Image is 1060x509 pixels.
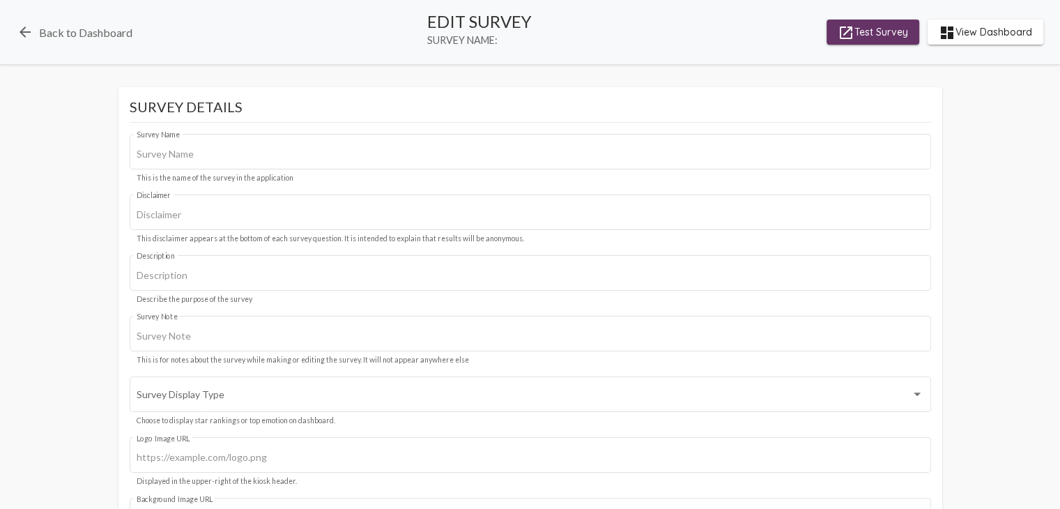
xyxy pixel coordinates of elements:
span: Test Survey [838,20,908,45]
input: Survey Note [137,331,923,342]
input: Survey Name [137,149,923,160]
span: Survey Name: [427,34,532,46]
input: Description [137,270,923,281]
mat-hint: Choose to display star rankings or top emotion on dashboard. [137,417,335,425]
mat-icon: launch [838,24,854,41]
div: Edit Survey [427,11,532,31]
mat-hint: This is the name of the survey in the application [137,174,293,183]
button: View Dashboard [928,20,1043,45]
mat-hint: This disclaimer appears at the bottom of each survey question. It is intended to explain that res... [137,235,524,243]
mat-card-title: Survey Details [130,98,931,123]
button: Test Survey [827,20,919,45]
mat-icon: dashboard [939,24,955,41]
mat-icon: arrow_back [17,24,33,40]
mat-hint: Describe the purpose of the survey [137,296,252,304]
span: View Dashboard [939,20,1032,45]
input: Disclaimer [137,209,923,220]
input: https://example.com/logo.png [137,452,923,463]
a: Back to Dashboard [17,24,132,40]
mat-hint: Displayed in the upper-right of the kiosk header. [137,478,297,486]
mat-hint: This is for notes about the survey while making or editing the survey. It will not appear anywher... [137,356,469,365]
